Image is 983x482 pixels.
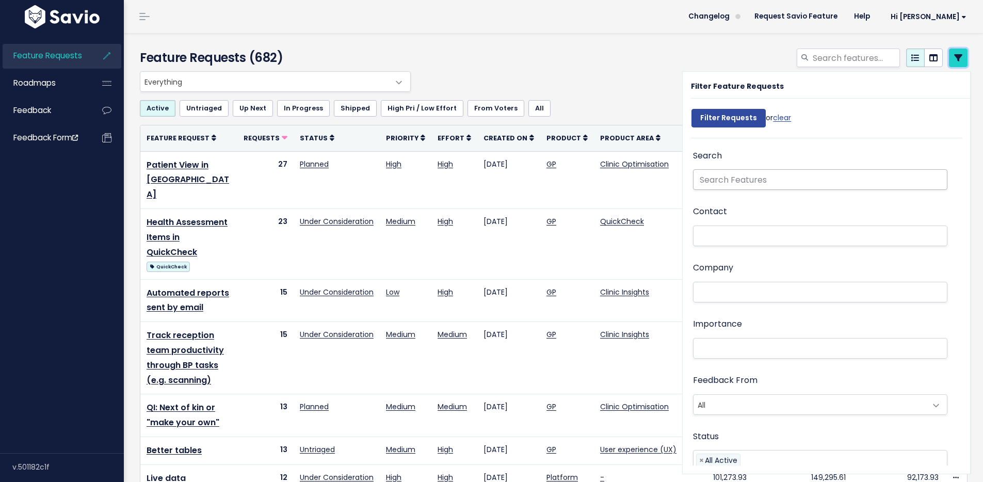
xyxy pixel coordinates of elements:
[600,216,644,227] a: QuickCheck
[140,100,968,117] ul: Filter feature requests
[477,208,540,279] td: [DATE]
[3,71,86,95] a: Roadmaps
[147,262,190,272] span: QuickCheck
[546,216,556,227] a: GP
[546,133,588,143] a: Product
[691,109,766,127] input: Filter Requests
[546,444,556,455] a: GP
[237,151,294,208] td: 27
[438,287,453,297] a: High
[438,401,467,412] a: Medium
[438,159,453,169] a: High
[693,429,719,444] label: Status
[237,437,294,464] td: 13
[13,77,56,88] span: Roadmaps
[600,133,660,143] a: Product Area
[600,401,669,412] a: Clinic Optimisation
[691,81,784,91] strong: Filter Feature Requests
[812,49,900,67] input: Search features...
[147,134,210,142] span: Feature Request
[244,133,287,143] a: Requests
[147,133,216,143] a: Feature Request
[688,13,730,20] span: Changelog
[438,134,464,142] span: Effort
[300,216,374,227] a: Under Consideration
[3,44,86,68] a: Feature Requests
[386,444,415,455] a: Medium
[693,394,947,415] span: All
[300,444,335,455] a: Untriaged
[773,113,791,123] a: clear
[438,216,453,227] a: High
[237,279,294,322] td: 15
[140,71,411,92] span: Everything
[693,169,947,190] input: Search Features
[438,444,453,455] a: High
[233,100,273,117] a: Up Next
[386,287,399,297] a: Low
[300,159,329,169] a: Planned
[22,5,102,28] img: logo-white.9d6f32f41409.svg
[477,437,540,464] td: [DATE]
[691,104,791,138] div: or
[693,204,727,219] label: Contact
[147,329,224,385] a: Track reception team productivity through BP tasks (e.g. scanning)
[693,317,742,332] label: Importance
[147,401,219,428] a: QI: Next of kin or "make your own"
[600,159,669,169] a: Clinic Optimisation
[147,159,229,201] a: Patient View in [GEOGRAPHIC_DATA]
[386,159,401,169] a: High
[438,133,471,143] a: Effort
[244,134,280,142] span: Requests
[386,329,415,340] a: Medium
[300,133,334,143] a: Status
[546,401,556,412] a: GP
[300,287,374,297] a: Under Consideration
[438,329,467,340] a: Medium
[546,329,556,340] a: GP
[746,9,846,24] a: Request Savio Feature
[3,99,86,122] a: Feedback
[3,126,86,150] a: Feedback form
[891,13,966,21] span: Hi [PERSON_NAME]
[546,159,556,169] a: GP
[477,279,540,322] td: [DATE]
[140,49,406,67] h4: Feature Requests (682)
[386,216,415,227] a: Medium
[147,444,202,456] a: Better tables
[528,100,551,117] a: All
[846,9,878,24] a: Help
[147,287,229,314] a: Automated reports sent by email
[237,394,294,437] td: 13
[13,105,51,116] span: Feedback
[600,329,649,340] a: Clinic Insights
[878,9,975,25] a: Hi [PERSON_NAME]
[277,100,330,117] a: In Progress
[696,454,740,468] li: All Active
[140,100,175,117] a: Active
[477,151,540,208] td: [DATE]
[386,133,425,143] a: Priority
[334,100,377,117] a: Shipped
[381,100,463,117] a: High Pri / Low Effort
[600,134,654,142] span: Product Area
[693,261,733,276] label: Company
[484,133,534,143] a: Created On
[140,72,390,91] span: Everything
[300,134,328,142] span: Status
[237,208,294,279] td: 23
[300,401,329,412] a: Planned
[180,100,229,117] a: Untriaged
[300,329,374,340] a: Under Consideration
[237,322,294,394] td: 15
[12,454,124,480] div: v.501182c1f
[546,287,556,297] a: GP
[147,216,228,258] a: Health Assessment Items in QuickCheck
[693,149,722,164] label: Search
[600,287,649,297] a: Clinic Insights
[13,132,78,143] span: Feedback form
[693,373,758,388] label: Feedback From
[699,454,704,467] span: ×
[600,444,676,455] a: User experience (UX)
[546,134,581,142] span: Product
